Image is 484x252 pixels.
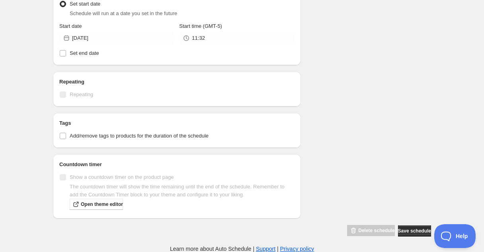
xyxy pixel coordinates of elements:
[59,119,295,127] h2: Tags
[70,133,209,139] span: Add/remove tags to products for the duration of the schedule
[256,246,275,252] a: Support
[70,91,93,97] span: Repeating
[280,246,314,252] a: Privacy policy
[398,228,431,234] span: Save schedule
[59,161,295,169] h2: Countdown timer
[59,78,295,86] h2: Repeating
[70,183,295,199] p: The countdown timer will show the time remaining until the end of the schedule. Remember to add t...
[70,10,177,16] span: Schedule will run at a date you set in the future
[434,224,476,248] iframe: Toggle Customer Support
[81,201,123,207] span: Open theme editor
[70,174,174,180] span: Show a countdown timer on the product page
[70,50,99,56] span: Set end date
[179,23,222,29] span: Start time (GMT-5)
[70,1,100,7] span: Set start date
[70,199,123,210] a: Open theme editor
[398,225,431,236] button: Save schedule
[59,23,82,29] span: Start date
